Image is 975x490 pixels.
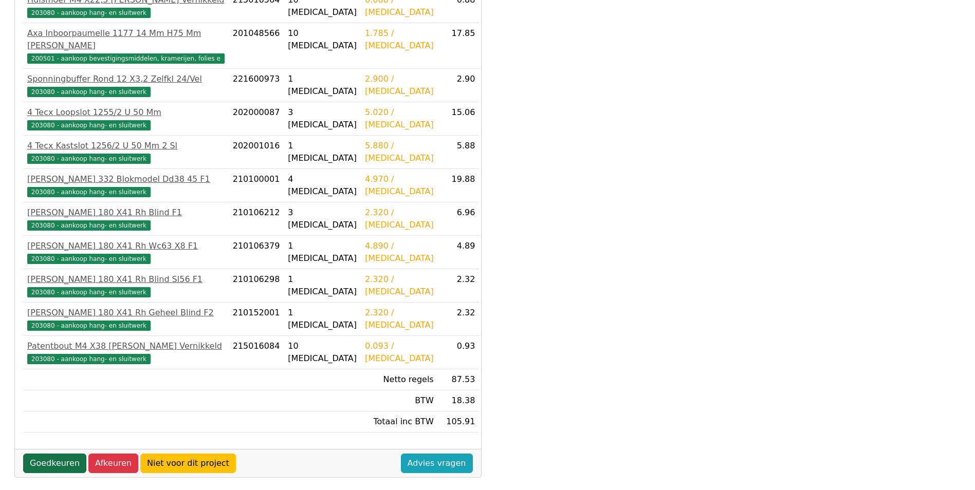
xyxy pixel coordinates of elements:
[229,269,284,303] td: 210106298
[288,240,357,265] div: 1 [MEDICAL_DATA]
[27,53,225,64] span: 200501 - aankoop bevestigingsmiddelen, kramerijen, folies e
[438,336,480,369] td: 0.93
[361,390,438,411] td: BTW
[27,321,151,331] span: 203080 - aankoop hang- en sluitwerk
[288,173,357,198] div: 4 [MEDICAL_DATA]
[88,454,138,473] a: Afkeuren
[365,27,434,52] div: 1.785 / [MEDICAL_DATA]
[438,136,480,169] td: 5.88
[229,136,284,169] td: 202001016
[361,411,438,432] td: Totaal inc BTW
[140,454,236,473] a: Niet voor dit project
[27,73,225,98] a: Sponningbuffer Rond 12 X3,2 Zelfkl 24/Vel203080 - aankoop hang- en sluitwerk
[365,73,434,98] div: 2.900 / [MEDICAL_DATA]
[365,273,434,298] div: 2.320 / [MEDICAL_DATA]
[438,369,480,390] td: 87.53
[27,307,225,319] div: [PERSON_NAME] 180 X41 Rh Geheel Blind F2
[23,454,86,473] a: Goedkeuren
[438,102,480,136] td: 15.06
[27,8,151,18] span: 203080 - aankoop hang- en sluitwerk
[27,87,151,97] span: 203080 - aankoop hang- en sluitwerk
[288,140,357,164] div: 1 [MEDICAL_DATA]
[229,336,284,369] td: 215016084
[438,202,480,236] td: 6.96
[365,340,434,365] div: 0.093 / [MEDICAL_DATA]
[365,240,434,265] div: 4.890 / [MEDICAL_DATA]
[438,23,480,69] td: 17.85
[229,236,284,269] td: 210106379
[27,120,151,130] span: 203080 - aankoop hang- en sluitwerk
[27,240,225,252] div: [PERSON_NAME] 180 X41 Rh Wc63 X8 F1
[438,169,480,202] td: 19.88
[27,73,225,85] div: Sponningbuffer Rond 12 X3,2 Zelfkl 24/Vel
[27,340,225,352] div: Patentbout M4 X38 [PERSON_NAME] Vernikkeld
[229,23,284,69] td: 201048566
[27,354,151,364] span: 203080 - aankoop hang- en sluitwerk
[27,106,225,119] div: 4 Tecx Loopslot 1255/2 U 50 Mm
[365,106,434,131] div: 5.020 / [MEDICAL_DATA]
[401,454,473,473] a: Advies vragen
[438,69,480,102] td: 2.90
[27,187,151,197] span: 203080 - aankoop hang- en sluitwerk
[27,106,225,131] a: 4 Tecx Loopslot 1255/2 U 50 Mm203080 - aankoop hang- en sluitwerk
[365,206,434,231] div: 2.320 / [MEDICAL_DATA]
[27,254,151,264] span: 203080 - aankoop hang- en sluitwerk
[365,140,434,164] div: 5.880 / [MEDICAL_DATA]
[288,307,357,331] div: 1 [MEDICAL_DATA]
[438,303,480,336] td: 2.32
[229,202,284,236] td: 210106212
[288,340,357,365] div: 10 [MEDICAL_DATA]
[27,240,225,265] a: [PERSON_NAME] 180 X41 Rh Wc63 X8 F1203080 - aankoop hang- en sluitwerk
[27,220,151,231] span: 203080 - aankoop hang- en sluitwerk
[361,369,438,390] td: Netto regels
[27,340,225,365] a: Patentbout M4 X38 [PERSON_NAME] Vernikkeld203080 - aankoop hang- en sluitwerk
[27,27,225,64] a: Axa Inboorpaumelle 1177 14 Mm H75 Mm [PERSON_NAME]200501 - aankoop bevestigingsmiddelen, kramerij...
[27,273,225,286] div: [PERSON_NAME] 180 X41 Rh Blind Sl56 F1
[438,236,480,269] td: 4.89
[27,173,225,198] a: [PERSON_NAME] 332 Blokmodel Dd38 45 F1203080 - aankoop hang- en sluitwerk
[27,27,225,52] div: Axa Inboorpaumelle 1177 14 Mm H75 Mm [PERSON_NAME]
[288,27,357,52] div: 10 [MEDICAL_DATA]
[27,307,225,331] a: [PERSON_NAME] 180 X41 Rh Geheel Blind F2203080 - aankoop hang- en sluitwerk
[288,273,357,298] div: 1 [MEDICAL_DATA]
[27,273,225,298] a: [PERSON_NAME] 180 X41 Rh Blind Sl56 F1203080 - aankoop hang- en sluitwerk
[27,206,225,231] a: [PERSON_NAME] 180 X41 Rh Blind F1203080 - aankoop hang- en sluitwerk
[27,154,151,164] span: 203080 - aankoop hang- en sluitwerk
[288,73,357,98] div: 1 [MEDICAL_DATA]
[229,303,284,336] td: 210152001
[229,69,284,102] td: 221600973
[27,140,225,152] div: 4 Tecx Kastslot 1256/2 U 50 Mm 2 Sl
[27,206,225,219] div: [PERSON_NAME] 180 X41 Rh Blind F1
[365,307,434,331] div: 2.320 / [MEDICAL_DATA]
[438,390,480,411] td: 18.38
[229,102,284,136] td: 202000087
[27,287,151,297] span: 203080 - aankoop hang- en sluitwerk
[27,173,225,185] div: [PERSON_NAME] 332 Blokmodel Dd38 45 F1
[27,140,225,164] a: 4 Tecx Kastslot 1256/2 U 50 Mm 2 Sl203080 - aankoop hang- en sluitwerk
[229,169,284,202] td: 210100001
[288,106,357,131] div: 3 [MEDICAL_DATA]
[438,411,480,432] td: 105.91
[288,206,357,231] div: 3 [MEDICAL_DATA]
[438,269,480,303] td: 2.32
[365,173,434,198] div: 4.970 / [MEDICAL_DATA]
